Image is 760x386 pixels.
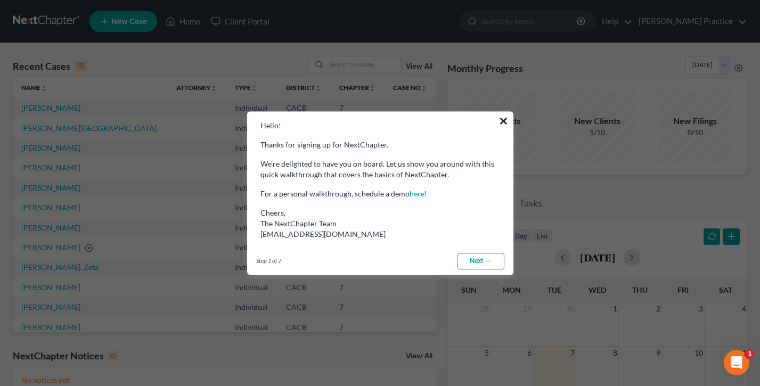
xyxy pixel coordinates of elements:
[260,208,500,240] div: Cheers,
[457,253,504,270] a: Next →
[256,257,281,265] span: Step 1 of 7
[260,139,500,150] p: Thanks for signing up for NextChapter.
[410,189,424,198] a: here
[260,188,500,199] p: For a personal walkthrough, schedule a demo !
[746,350,754,358] span: 1
[260,120,500,131] p: Hello!
[260,229,500,240] div: [EMAIL_ADDRESS][DOMAIN_NAME]
[260,218,500,229] div: The NextChapter Team
[260,159,500,180] p: We’re delighted to have you on board. Let us show you around with this quick walkthrough that cov...
[724,350,749,375] iframe: Intercom live chat
[499,112,509,129] button: ×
